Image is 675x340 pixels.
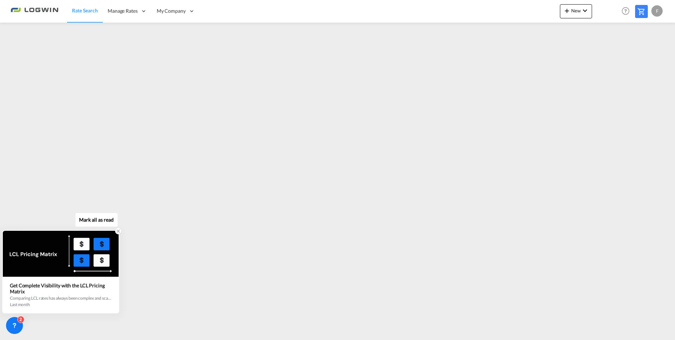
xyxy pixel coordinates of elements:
div: F [651,5,663,17]
span: Rate Search [72,7,98,13]
span: My Company [157,7,186,14]
md-icon: icon-chevron-down [581,6,589,15]
div: Help [620,5,635,18]
span: New [563,8,589,13]
span: Manage Rates [108,7,138,14]
button: icon-plus 400-fgNewicon-chevron-down [560,4,592,18]
md-icon: icon-plus 400-fg [563,6,571,15]
span: Help [620,5,632,17]
img: 2761ae10d95411efa20a1f5e0282d2d7.png [11,3,58,19]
